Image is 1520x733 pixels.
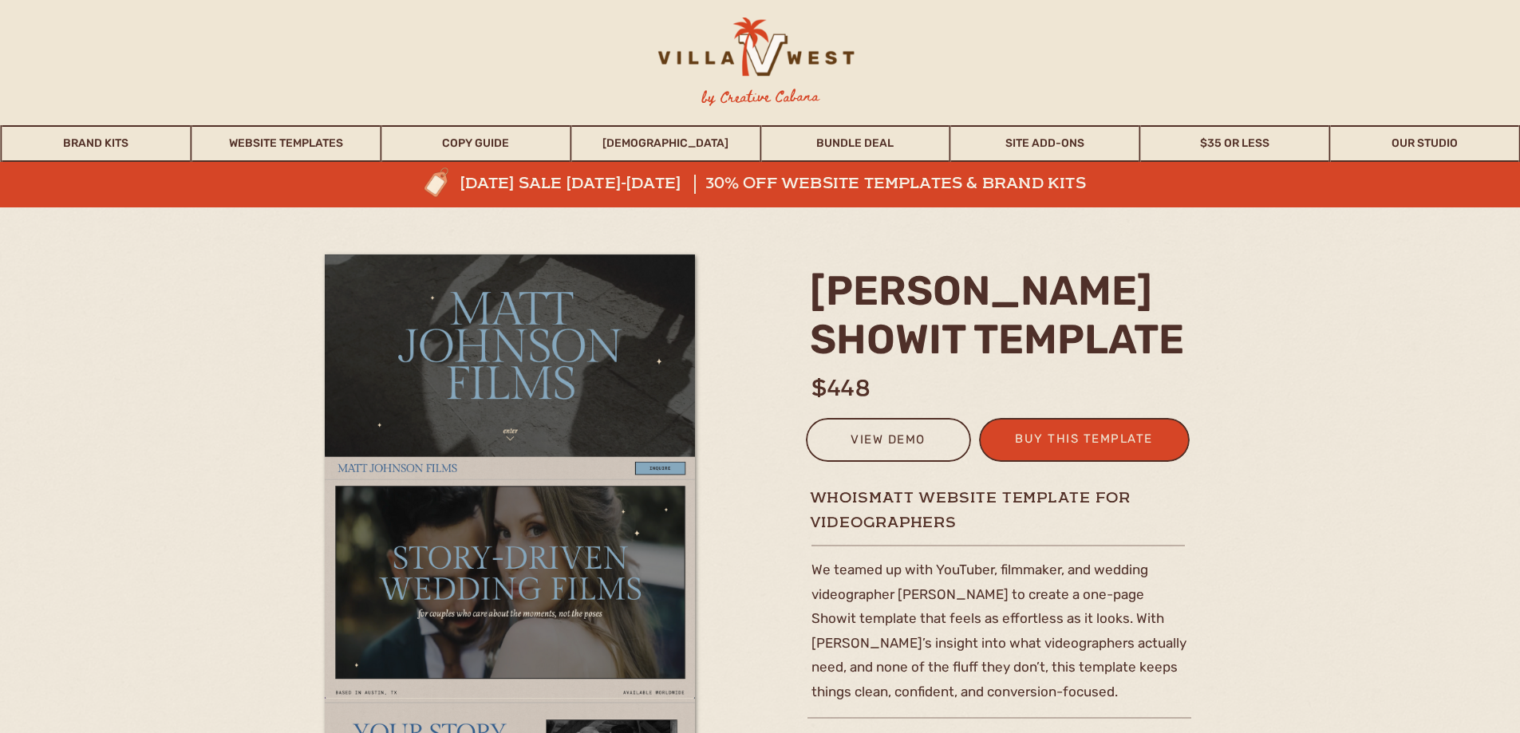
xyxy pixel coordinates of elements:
h1: whoismatt website template for videographers [810,487,1248,507]
a: Bundle Deal [761,125,950,162]
a: Copy Guide [381,125,570,162]
a: [DATE] sale [DATE]-[DATE] [460,175,733,194]
a: 30% off website templates & brand kits [705,175,1101,194]
a: view demo [816,429,961,455]
a: Website Templates [191,125,380,162]
a: Our Studio [1331,125,1519,162]
a: Brand Kits [2,125,191,162]
a: [DEMOGRAPHIC_DATA] [571,125,760,162]
a: $35 or Less [1141,125,1329,162]
a: Site Add-Ons [951,125,1139,162]
h2: [PERSON_NAME] Showit template [810,266,1195,362]
h3: by Creative Cabana [688,85,832,109]
a: buy this template [1006,428,1163,455]
h1: $448 [811,372,941,403]
p: We teamed up with YouTuber, filmmaker, and wedding videographer [PERSON_NAME] to create a one-pag... [811,558,1191,733]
